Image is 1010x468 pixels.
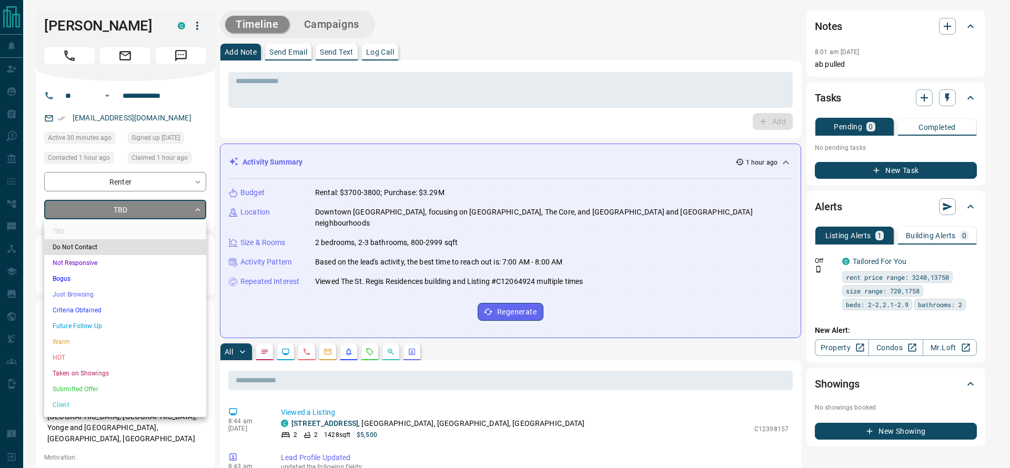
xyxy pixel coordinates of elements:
[44,255,206,271] li: Not Responsive
[44,397,206,413] li: Client
[44,381,206,397] li: Submitted Offer
[44,271,206,287] li: Bogus
[44,302,206,318] li: Criteria Obtained
[44,365,206,381] li: Taken on Showings
[44,318,206,334] li: Future Follow Up
[44,239,206,255] li: Do Not Contact
[44,287,206,302] li: Just Browsing
[44,334,206,350] li: Warm
[44,350,206,365] li: HOT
